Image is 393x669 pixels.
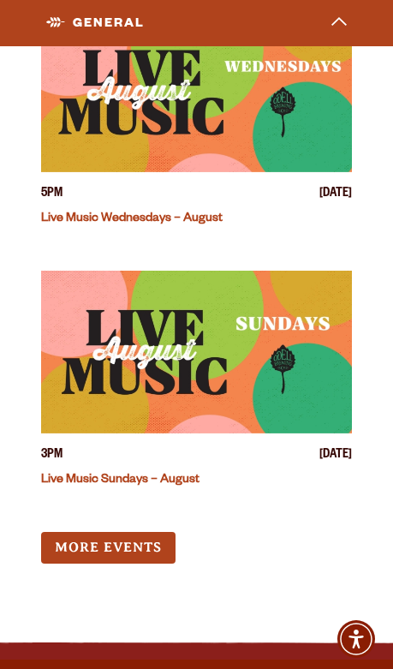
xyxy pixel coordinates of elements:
[337,620,375,658] div: Accessibility Menu
[41,532,176,564] a: More Events (opens in a new window)
[41,447,63,465] span: 3PM
[319,447,352,465] span: [DATE]
[41,4,352,42] button: General
[41,271,352,433] a: View event details
[41,474,199,487] a: Live Music Sundays – August
[41,9,352,172] a: View event details
[41,212,223,226] a: Live Music Wednesdays – August
[319,186,352,204] span: [DATE]
[41,186,63,204] span: 5PM
[46,15,145,32] span: General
